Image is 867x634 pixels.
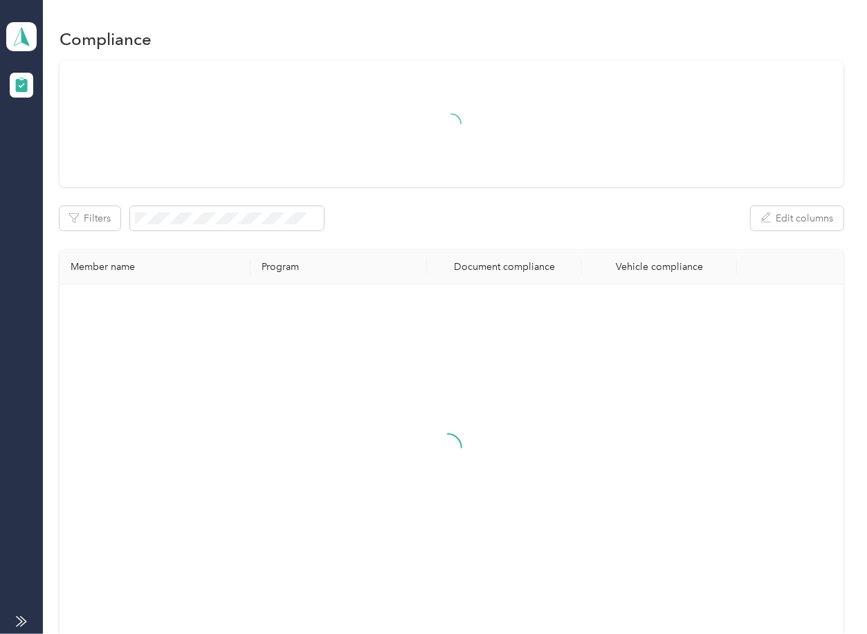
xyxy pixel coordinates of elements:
div: Document compliance [438,261,571,273]
iframe: Everlance-gr Chat Button Frame [790,556,867,634]
th: Member name [60,250,250,284]
button: Edit columns [751,206,843,230]
div: Vehicle compliance [593,261,726,273]
h1: Compliance [60,32,152,46]
button: Filters [60,206,120,230]
th: Program [250,250,427,284]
